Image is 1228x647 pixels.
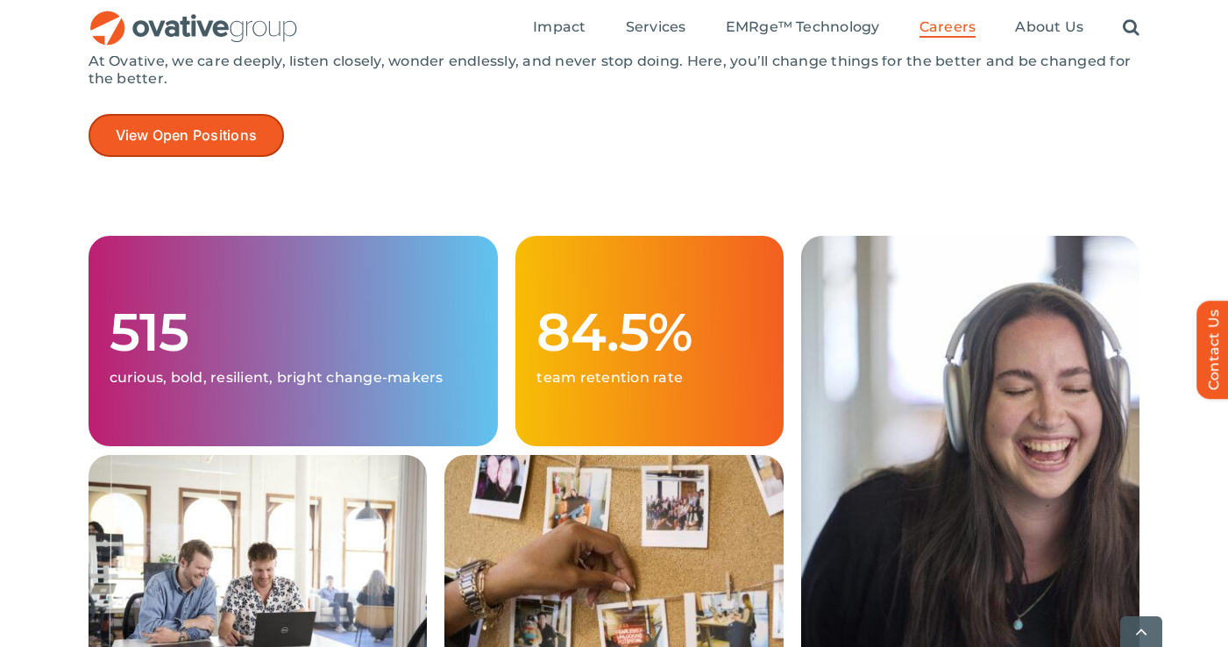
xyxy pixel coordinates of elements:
[533,18,586,38] a: Impact
[626,18,686,38] a: Services
[1123,18,1139,38] a: Search
[89,53,1140,88] p: At Ovative, we care deeply, listen closely, wonder endlessly, and never stop doing. Here, you’ll ...
[110,304,478,360] h1: 515
[626,18,686,36] span: Services
[89,9,299,25] a: OG_Full_horizontal_RGB
[1015,18,1083,38] a: About Us
[536,304,762,360] h1: 84.5%
[919,18,976,38] a: Careers
[919,18,976,36] span: Careers
[110,369,478,387] p: curious, bold, resilient, bright change-makers
[89,114,285,157] a: View Open Positions
[533,18,586,36] span: Impact
[1015,18,1083,36] span: About Us
[116,127,258,144] span: View Open Positions
[536,369,762,387] p: team retention rate
[726,18,880,36] span: EMRge™ Technology
[726,18,880,38] a: EMRge™ Technology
